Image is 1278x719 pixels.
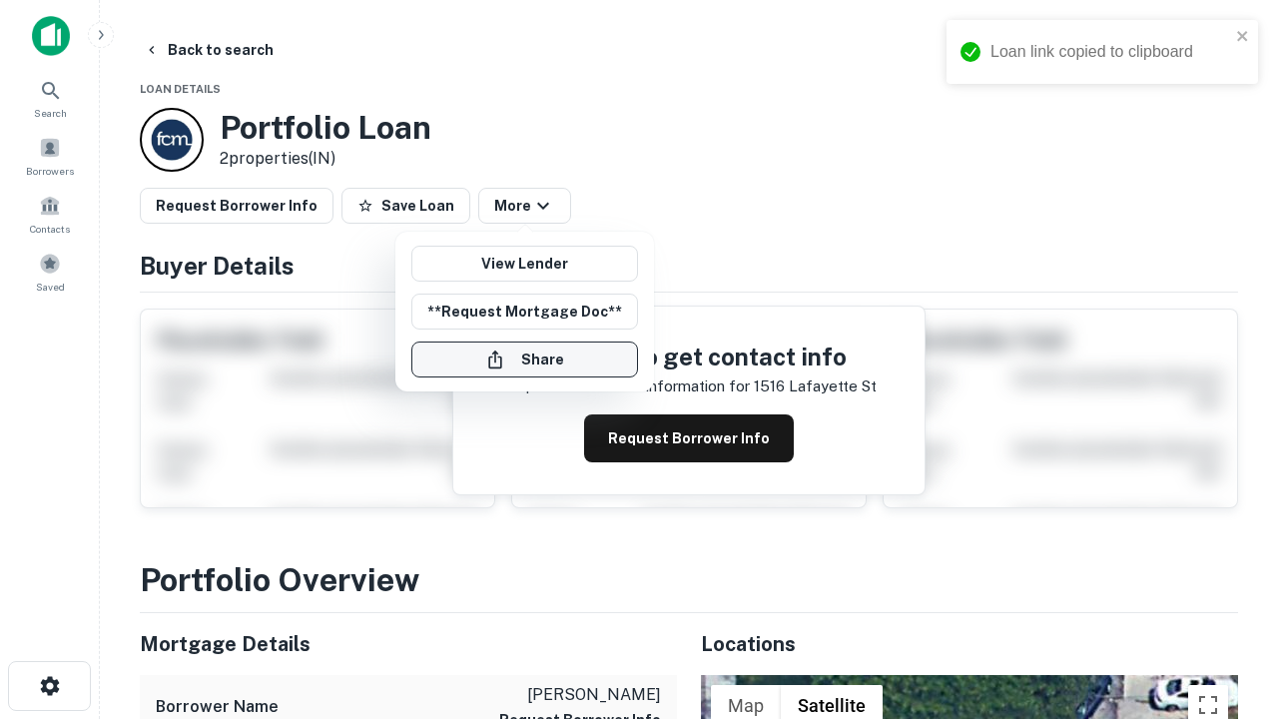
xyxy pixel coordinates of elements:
[1236,28,1250,47] button: close
[990,40,1230,64] div: Loan link copied to clipboard
[411,342,638,377] button: Share
[411,246,638,282] a: View Lender
[411,294,638,330] button: **Request Mortgage Doc**
[1178,559,1278,655] iframe: Chat Widget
